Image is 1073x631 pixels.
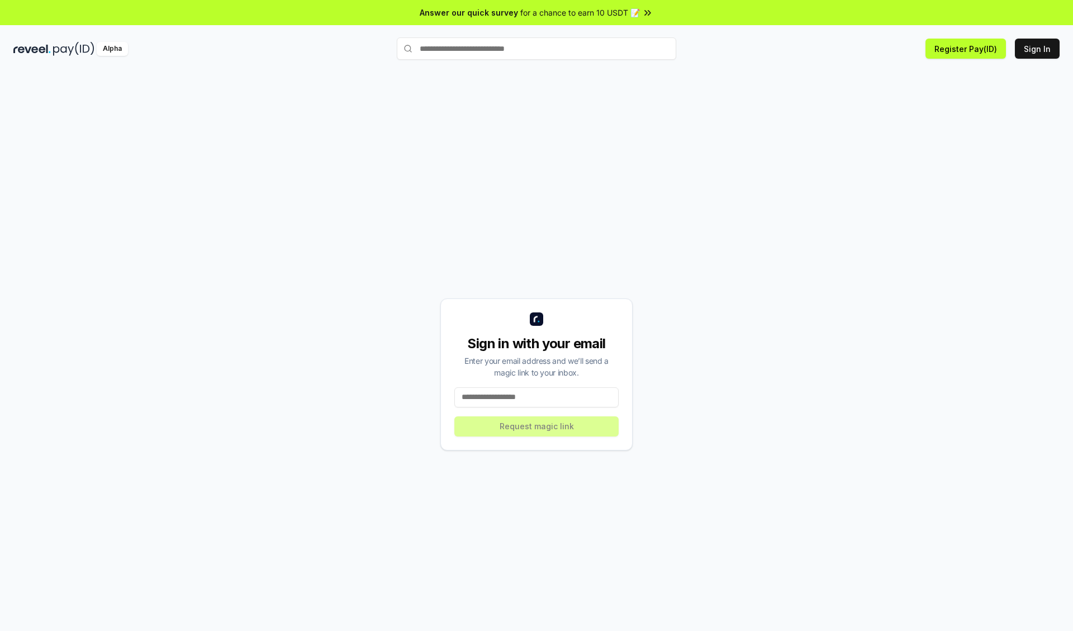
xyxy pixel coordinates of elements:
span: for a chance to earn 10 USDT 📝 [520,7,640,18]
div: Enter your email address and we’ll send a magic link to your inbox. [454,355,619,378]
span: Answer our quick survey [420,7,518,18]
img: reveel_dark [13,42,51,56]
button: Register Pay(ID) [925,39,1006,59]
button: Sign In [1015,39,1060,59]
div: Sign in with your email [454,335,619,353]
img: pay_id [53,42,94,56]
div: Alpha [97,42,128,56]
img: logo_small [530,312,543,326]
